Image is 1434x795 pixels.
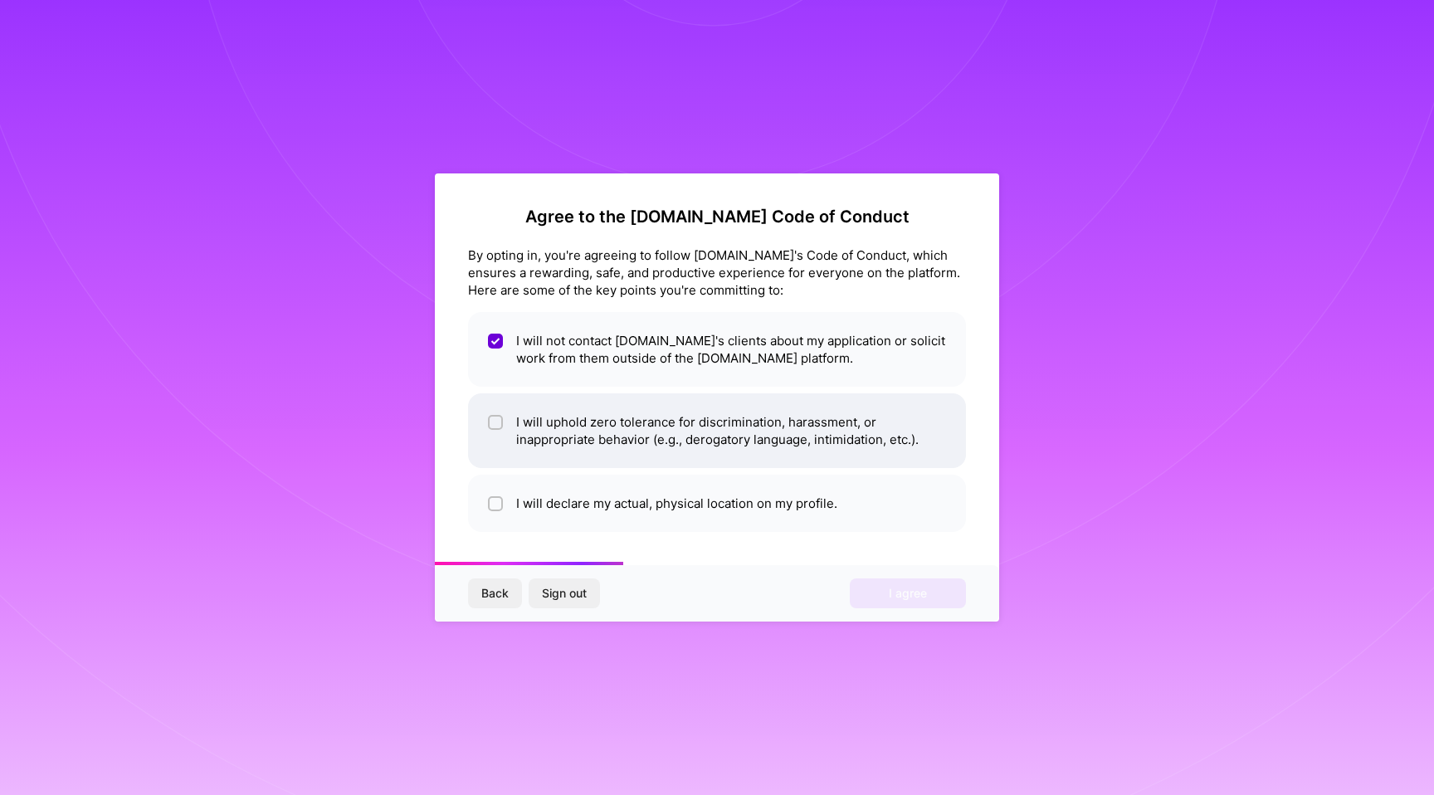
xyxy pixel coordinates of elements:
h2: Agree to the [DOMAIN_NAME] Code of Conduct [468,207,966,227]
button: Sign out [529,578,600,608]
span: Back [481,585,509,602]
button: Back [468,578,522,608]
div: By opting in, you're agreeing to follow [DOMAIN_NAME]'s Code of Conduct, which ensures a rewardin... [468,246,966,299]
li: I will uphold zero tolerance for discrimination, harassment, or inappropriate behavior (e.g., der... [468,393,966,468]
li: I will declare my actual, physical location on my profile. [468,475,966,532]
li: I will not contact [DOMAIN_NAME]'s clients about my application or solicit work from them outside... [468,312,966,387]
span: Sign out [542,585,587,602]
